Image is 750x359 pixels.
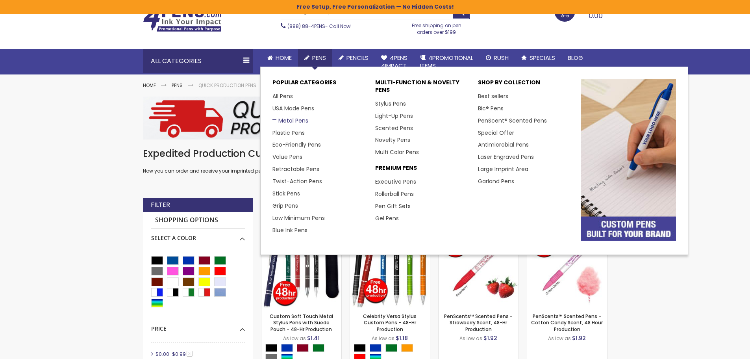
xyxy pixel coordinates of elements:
[172,351,186,357] span: $0.99
[143,49,253,73] div: All Categories
[143,147,607,160] h1: Expedited Production Custom Pens | 24-Hour Rush Pens | 48 and 72Hr Rush Promotional Items
[375,49,414,75] a: 4Pens4impact
[272,92,293,100] a: All Pens
[261,227,341,307] img: Custom Soft Touch Metal Stylus Pens with Suede Pouch - 48-Hr Production
[375,178,416,186] a: Executive Pens
[287,23,352,30] span: - Call Now!
[151,212,245,229] strong: Shopping Options
[375,136,410,144] a: Novelty Pens
[527,227,607,307] img: PenScents™ Scented Pens - Cotton Candy Scent, 48 Hour Production
[478,177,514,185] a: Garland Pens
[478,141,529,149] a: Antimicrobial Pens
[312,54,326,62] span: Pens
[298,49,332,67] a: Pens
[151,229,245,242] div: Select A Color
[370,344,381,352] div: Blue
[154,351,195,357] a: $0.00-$0.993
[151,201,170,209] strong: Filter
[272,117,308,125] a: Metal Pens
[363,313,417,332] a: Celebrity Versa Stylus Custom Pens - 48-Hr Production
[375,148,419,156] a: Multi Color Pens
[187,351,193,357] span: 3
[143,168,607,174] p: Now you can order and receive your imprinted pens just in time with our Rush Production Pens. Rea...
[350,227,430,307] img: Celebrity Versa Stylus Custom Pens - 48-Hr Production
[478,165,528,173] a: Large Imprint Area
[307,334,320,342] span: $1.41
[401,344,413,352] div: Orange
[272,79,367,90] p: Popular Categories
[287,23,325,30] a: (888) 88-4PENS
[478,79,573,90] p: Shop By Collection
[198,82,256,89] strong: Quick Production Pens
[478,129,514,137] a: Special Offer
[396,334,408,342] span: $1.18
[143,7,222,32] img: 4Pens Custom Pens and Promotional Products
[572,334,586,342] span: $1.92
[478,117,547,125] a: PenScent® Scented Pens
[568,54,583,62] span: Blog
[531,313,603,332] a: PenScents™ Scented Pens - Cotton Candy Scent, 48 Hour Production
[354,344,366,352] div: Black
[172,82,183,89] a: Pens
[404,19,470,35] div: Free shipping on pen orders over $199
[313,344,324,352] div: Green
[385,344,397,352] div: Green
[272,214,325,222] a: Low Minimum Pens
[375,124,413,132] a: Scented Pens
[515,49,561,67] a: Specials
[272,104,314,112] a: USA Made Pens
[346,54,369,62] span: Pencils
[381,54,407,70] span: 4Pens 4impact
[297,344,309,352] div: Burgundy
[414,49,480,75] a: 4PROMOTIONALITEMS
[375,190,414,198] a: Rollerball Pens
[478,104,504,112] a: Bic® Pens
[530,54,555,62] span: Specials
[478,153,534,161] a: Laser Engraved Pens
[494,54,509,62] span: Rush
[283,335,306,342] span: As low as
[478,92,508,100] a: Best sellers
[265,344,277,352] div: Black
[272,202,298,210] a: Grip Pens
[272,226,307,234] a: Blue Ink Pens
[375,164,470,176] p: Premium Pens
[272,129,305,137] a: Plastic Pens
[561,49,589,67] a: Blog
[272,153,302,161] a: Value Pens
[272,165,319,173] a: Retractable Pens
[480,49,515,67] a: Rush
[272,190,300,197] a: Stick Pens
[143,82,156,89] a: Home
[581,79,676,241] img: custom-pens
[272,141,321,149] a: Eco-Friendly Pens
[375,100,406,108] a: Stylus Pens
[589,11,603,20] span: 0.00
[420,54,473,70] span: 4PROMOTIONAL ITEMS
[372,335,394,342] span: As low as
[332,49,375,67] a: Pencils
[156,351,169,357] span: $0.00
[143,97,607,139] img: Quick Production Pens
[272,177,322,185] a: Twist-Action Pens
[483,334,497,342] span: $1.92
[276,54,292,62] span: Home
[270,313,333,332] a: Custom Soft Touch Metal Stylus Pens with Suede Pouch - 48-Hr Production
[548,335,571,342] span: As low as
[261,49,298,67] a: Home
[281,344,293,352] div: Blue
[375,112,413,120] a: Light-Up Pens
[375,79,470,98] p: Multi-Function & Novelty Pens
[151,319,245,333] div: Price
[439,227,519,307] img: PenScents™ Scented Pens - Strawberry Scent, 48-Hr Production
[459,335,482,342] span: As low as
[444,313,513,332] a: PenScents™ Scented Pens - Strawberry Scent, 48-Hr Production
[375,214,399,222] a: Gel Pens
[375,202,411,210] a: Pen Gift Sets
